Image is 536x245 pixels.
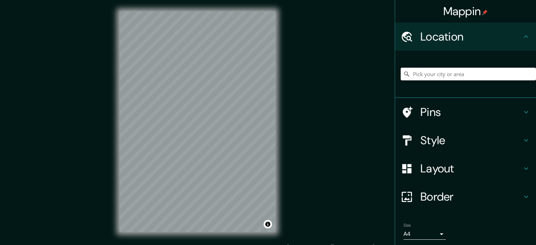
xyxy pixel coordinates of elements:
h4: Pins [420,105,522,119]
h4: Mappin [443,4,488,18]
div: A4 [403,228,446,240]
h4: Style [420,133,522,147]
h4: Layout [420,161,522,176]
div: Style [395,126,536,154]
canvas: Map [119,11,276,232]
iframe: Help widget launcher [473,218,528,237]
label: Size [403,222,411,228]
button: Toggle attribution [264,220,272,228]
div: Layout [395,154,536,183]
h4: Location [420,30,522,44]
div: Location [395,23,536,51]
div: Pins [395,98,536,126]
img: pin-icon.png [482,10,488,15]
h4: Border [420,190,522,204]
div: Border [395,183,536,211]
input: Pick your city or area [401,68,536,80]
